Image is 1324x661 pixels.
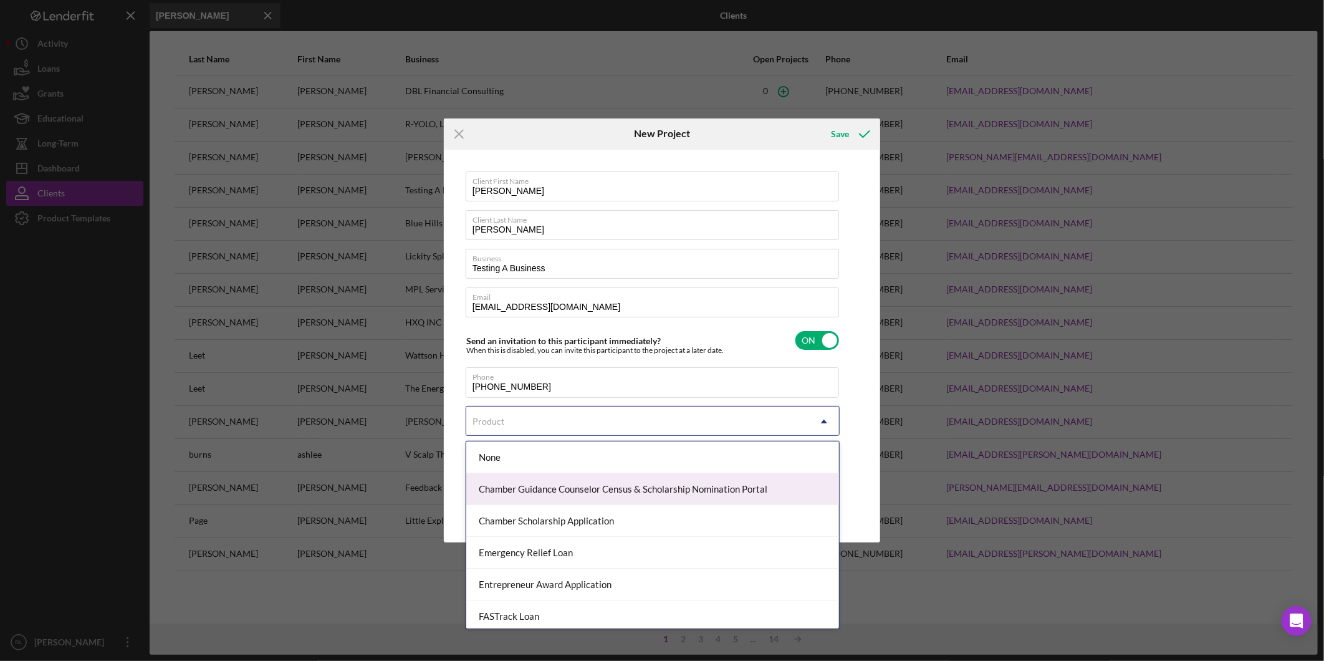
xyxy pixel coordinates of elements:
div: Product [473,417,504,427]
div: Open Intercom Messenger [1282,606,1312,636]
label: Email [473,288,839,302]
label: Business [473,249,839,263]
label: Phone [473,368,839,382]
div: Entrepreneur Award Application [466,569,839,601]
div: Emergency Relief Loan [466,537,839,569]
button: Save [818,122,880,147]
div: Chamber Scholarship Application [466,505,839,537]
label: Client Last Name [473,211,839,224]
div: Chamber Guidance Counselor Census & Scholarship Nomination Portal [466,473,839,505]
label: Client First Name [473,172,839,186]
div: Save [831,122,849,147]
div: FASTrack Loan [466,601,839,632]
div: None [466,441,839,473]
label: Send an invitation to this participant immediately? [466,335,661,346]
div: When this is disabled, you can invite this participant to the project at a later date. [466,346,724,355]
h6: New Project [634,128,690,139]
